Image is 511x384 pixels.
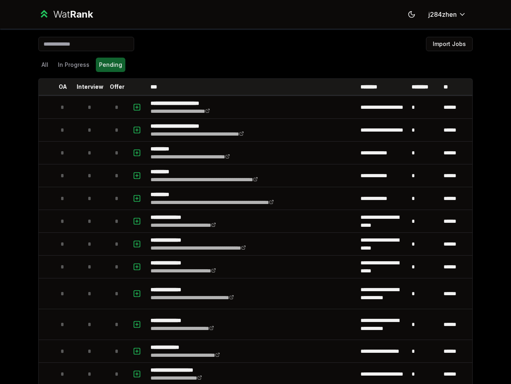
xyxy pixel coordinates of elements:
span: Rank [70,8,93,20]
p: OA [59,83,67,91]
button: All [38,58,51,72]
a: WatRank [38,8,93,21]
button: Import Jobs [426,37,473,51]
button: j284zhen [422,7,473,22]
span: j284zhen [428,10,457,19]
p: Interview [77,83,103,91]
p: Offer [110,83,125,91]
button: Pending [96,58,125,72]
button: In Progress [55,58,93,72]
div: Wat [53,8,93,21]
